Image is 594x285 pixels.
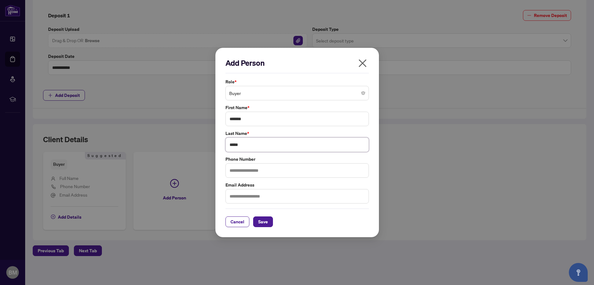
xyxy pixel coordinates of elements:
label: Role [225,78,369,85]
h2: Add Person [225,58,369,68]
label: Last Name [225,130,369,137]
button: Save [253,216,273,227]
label: Email Address [225,182,369,188]
span: Buyer [229,87,365,99]
label: Phone Number [225,156,369,163]
span: Cancel [230,217,244,227]
button: Cancel [225,216,249,227]
span: close-circle [361,91,365,95]
span: Save [258,217,268,227]
span: close [358,58,368,68]
button: Open asap [569,263,588,282]
label: First Name [225,104,369,111]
